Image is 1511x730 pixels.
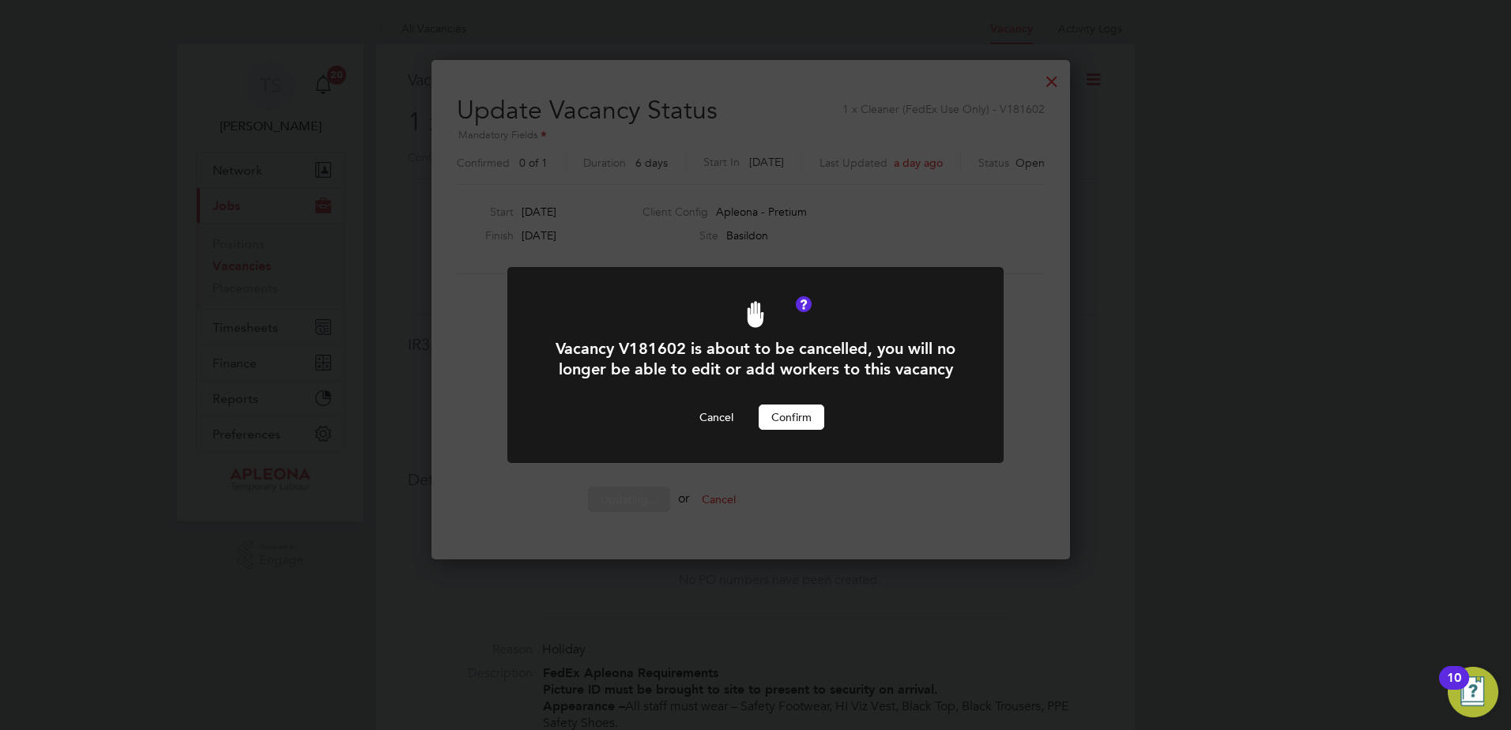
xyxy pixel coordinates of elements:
[1448,667,1498,717] button: Open Resource Center, 10 new notifications
[1447,678,1461,698] div: 10
[796,296,812,312] button: Vacancy Status Definitions
[687,405,746,430] button: Cancel
[550,338,961,379] h1: Vacancy V181602 is about to be cancelled, you will no longer be able to edit or add workers to th...
[759,405,824,430] button: Confirm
